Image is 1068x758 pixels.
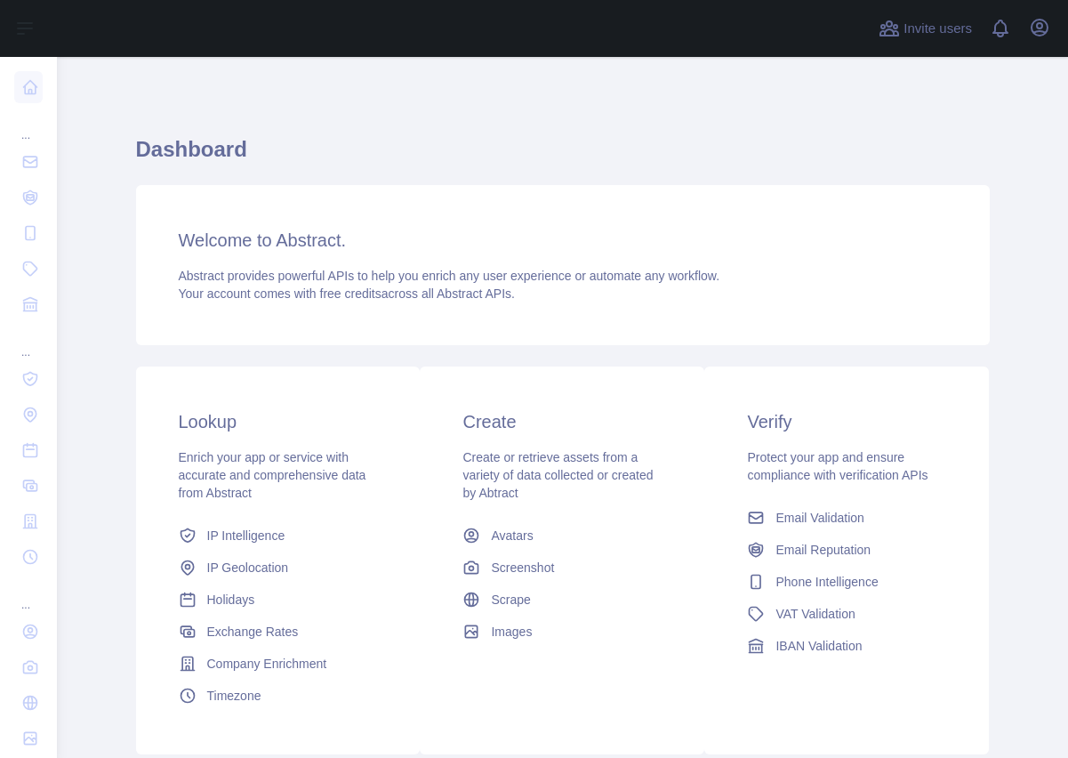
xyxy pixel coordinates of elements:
[903,19,972,39] span: Invite users
[491,591,530,609] span: Scrape
[491,559,554,577] span: Screenshot
[172,616,385,648] a: Exchange Rates
[207,623,299,641] span: Exchange Rates
[740,534,953,566] a: Email Reputation
[462,409,662,434] h3: Create
[207,559,289,577] span: IP Geolocation
[775,541,871,559] span: Email Reputation
[747,409,946,434] h3: Verify
[179,450,366,500] span: Enrich your app or service with accurate and comprehensive data from Abstract
[455,616,669,648] a: Images
[172,680,385,712] a: Timezone
[14,577,43,612] div: ...
[455,584,669,616] a: Scrape
[740,598,953,630] a: VAT Validation
[179,228,947,253] h3: Welcome to Abstract.
[462,450,653,500] span: Create or retrieve assets from a variety of data collected or created by Abtract
[136,135,990,178] h1: Dashboard
[14,324,43,359] div: ...
[179,269,720,283] span: Abstract provides powerful APIs to help you enrich any user experience or automate any workflow.
[775,509,863,527] span: Email Validation
[179,286,515,301] span: Your account comes with across all Abstract APIs.
[775,573,878,591] span: Phone Intelligence
[775,637,862,655] span: IBAN Validation
[172,552,385,584] a: IP Geolocation
[491,623,532,641] span: Images
[455,520,669,552] a: Avatars
[179,409,378,434] h3: Lookup
[455,552,669,584] a: Screenshot
[172,520,385,552] a: IP Intelligence
[491,527,533,544] span: Avatars
[747,450,927,482] span: Protect your app and ensure compliance with verification APIs
[320,286,381,301] span: free credits
[775,605,855,623] span: VAT Validation
[207,591,255,609] span: Holidays
[740,502,953,534] a: Email Validation
[172,648,385,680] a: Company Enrichment
[14,107,43,142] div: ...
[875,14,976,43] button: Invite users
[740,630,953,662] a: IBAN Validation
[207,527,285,544] span: IP Intelligence
[207,687,261,705] span: Timezone
[740,566,953,598] a: Phone Intelligence
[172,584,385,616] a: Holidays
[207,655,327,673] span: Company Enrichment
